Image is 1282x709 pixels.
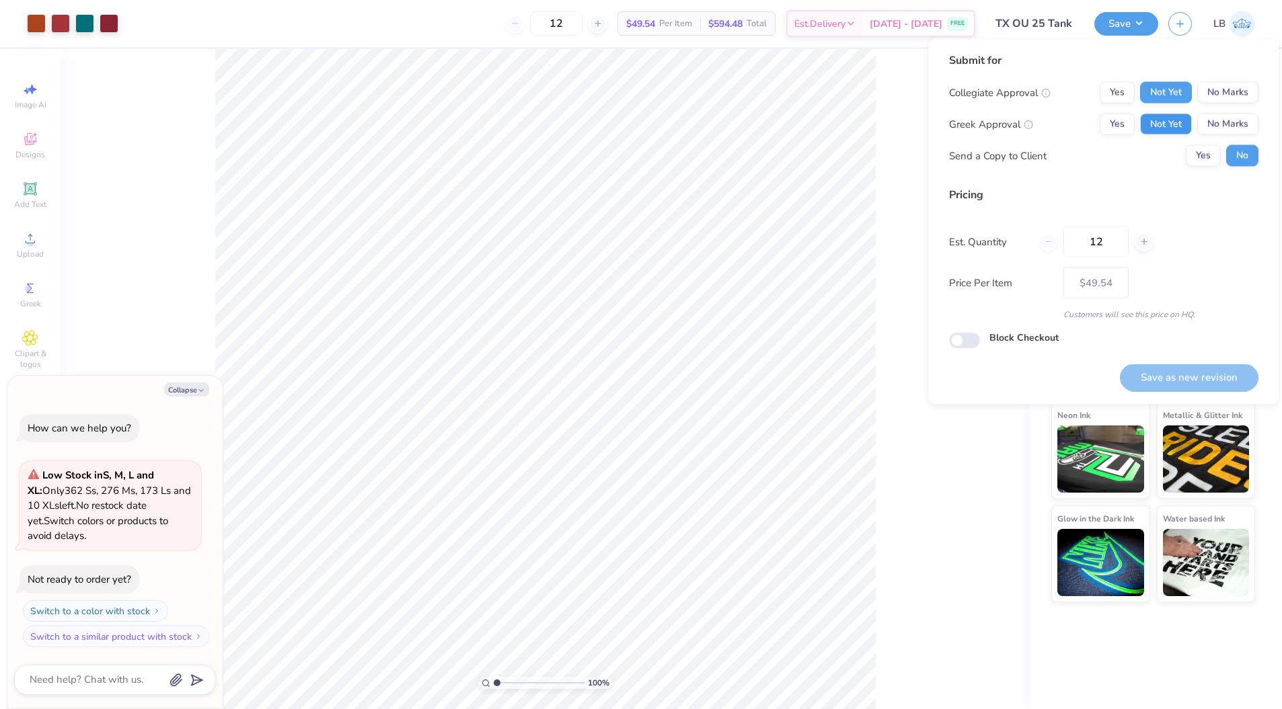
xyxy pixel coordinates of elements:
span: Designs [15,149,45,160]
button: Not Yet [1140,82,1192,103]
button: Yes [1186,145,1221,167]
span: LB [1213,16,1226,32]
img: Laken Brown [1229,11,1255,37]
span: Glow in the Dark Ink [1057,511,1134,526]
input: – – [530,11,582,36]
button: Switch to a color with stock [23,600,168,622]
label: Price Per Item [949,275,1053,290]
img: Switch to a color with stock [153,607,161,615]
span: Add Text [14,199,46,210]
div: Submit for [949,52,1258,69]
input: Untitled Design [985,10,1084,37]
span: 100 % [588,677,609,689]
button: Save [1094,12,1158,36]
button: Yes [1100,82,1135,103]
span: Upload [17,249,44,259]
button: No Marks [1197,82,1258,103]
span: $594.48 [708,17,743,31]
img: Metallic & Glitter Ink [1163,425,1250,493]
div: Collegiate Approval [949,85,1051,100]
span: FREE [950,19,965,28]
label: Block Checkout [989,331,1059,345]
div: How can we help you? [28,421,131,435]
span: Greek [20,298,41,309]
span: Image AI [15,99,46,110]
img: Neon Ink [1057,425,1144,493]
div: Greek Approval [949,116,1033,132]
span: Metallic & Glitter Ink [1163,408,1242,422]
span: Only 362 Ss, 276 Ms, 173 Ls and 10 XLs left. Switch colors or products to avoid delays. [28,468,191,542]
button: Switch to a similar product with stock [23,626,210,647]
button: Yes [1100,114,1135,135]
span: No restock date yet. [28,499,147,528]
img: Water based Ink [1163,529,1250,596]
span: [DATE] - [DATE] [870,17,942,31]
button: Not Yet [1140,114,1192,135]
input: – – [1063,226,1129,257]
div: Pricing [949,187,1258,203]
label: Est. Quantity [949,234,1029,249]
a: LB [1213,11,1255,37]
button: No Marks [1197,114,1258,135]
span: Total [747,17,767,31]
span: Water based Ink [1163,511,1225,526]
span: Clipart & logos [7,348,54,370]
span: Per Item [659,17,692,31]
div: Not ready to order yet? [28,573,131,586]
strong: Low Stock in S, M, L and XL : [28,468,154,497]
div: Customers will see this price on HQ. [949,308,1258,321]
button: Collapse [164,382,209,397]
button: No [1226,145,1258,167]
div: Send a Copy to Client [949,148,1047,163]
span: Est. Delivery [794,17,845,31]
img: Switch to a similar product with stock [194,632,202,640]
img: Glow in the Dark Ink [1057,529,1144,596]
span: Neon Ink [1057,408,1090,422]
span: $49.54 [626,17,655,31]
